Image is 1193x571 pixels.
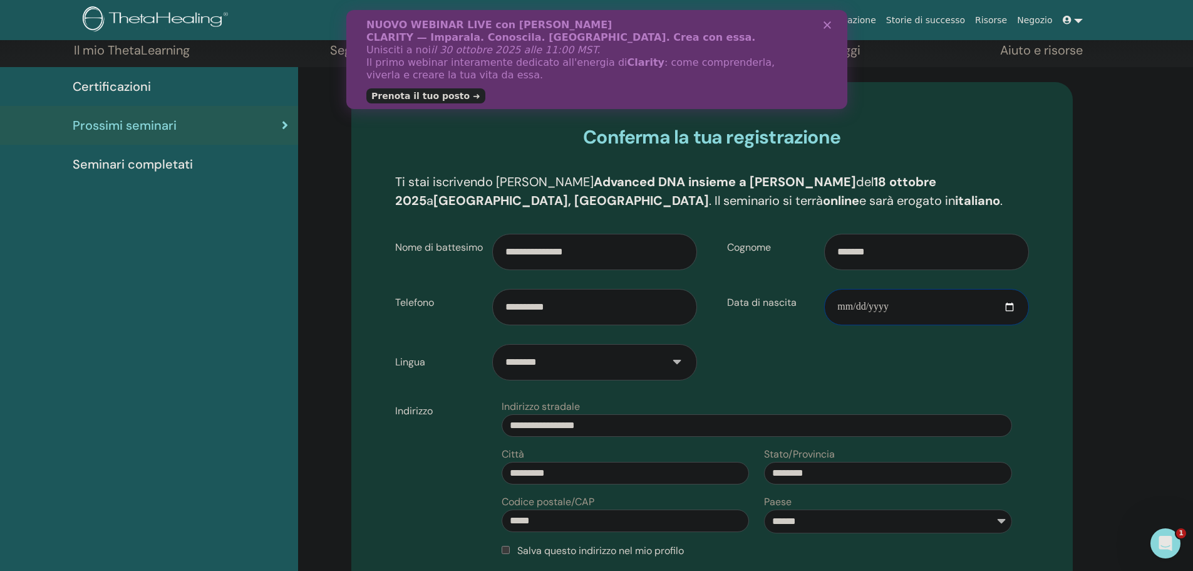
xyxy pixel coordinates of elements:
font: Codice postale/CAP [502,495,594,508]
a: Negozio [1012,9,1057,32]
font: Nome di battesimo [395,241,483,254]
font: Storie di successo [886,15,965,25]
font: Seminari completati [73,156,193,172]
a: Aiuto e risorse [1000,43,1083,67]
font: . Il seminario si terrà [709,192,823,209]
font: Data di nascita [727,296,797,309]
font: Aiuto e risorse [1000,42,1083,58]
font: Paese [764,495,792,508]
font: Certificazioni [73,78,151,95]
font: Indirizzo [395,404,433,417]
font: [GEOGRAPHIC_DATA], [GEOGRAPHIC_DATA] [433,192,709,209]
font: Lingua [395,355,425,369]
iframe: Banner della chat live dell'interfono [346,10,847,109]
font: Città [502,448,524,461]
font: 1 [1179,529,1184,537]
a: Corsi e seminari [730,9,811,32]
a: Storie di successo [881,9,970,32]
a: Certificazione [811,9,881,32]
a: Risorse [970,9,1012,32]
font: Seguente [330,42,384,58]
font: Prossimi seminari [73,117,177,134]
img: logo.png [83,6,232,34]
font: e sarà erogato in [859,192,955,209]
font: Risorse [975,15,1007,25]
font: online [823,192,859,209]
font: Advanced DNA insieme a [PERSON_NAME] [594,174,856,190]
font: Salva questo indirizzo nel mio profilo [517,544,684,557]
a: Di [711,9,730,32]
font: a [426,192,433,209]
font: Cognome [727,241,771,254]
font: del [856,174,874,190]
font: Conferma la tua registrazione [583,125,840,149]
font: Telefono [395,296,434,309]
font: Il mio ThetaLearning [74,42,190,58]
font: Stato/Provincia [764,448,835,461]
font: Negozio [1017,15,1052,25]
font: Indirizzo stradale [502,400,580,413]
a: Il mio ThetaLearning [74,43,190,67]
iframe: Chat intercom in diretta [1150,528,1180,558]
div: Chiudi [477,11,490,19]
font: italiano [955,192,1000,209]
a: Seguente [330,43,384,67]
font: . [1000,192,1003,209]
font: Ti stai iscrivendo [PERSON_NAME] [395,174,594,190]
